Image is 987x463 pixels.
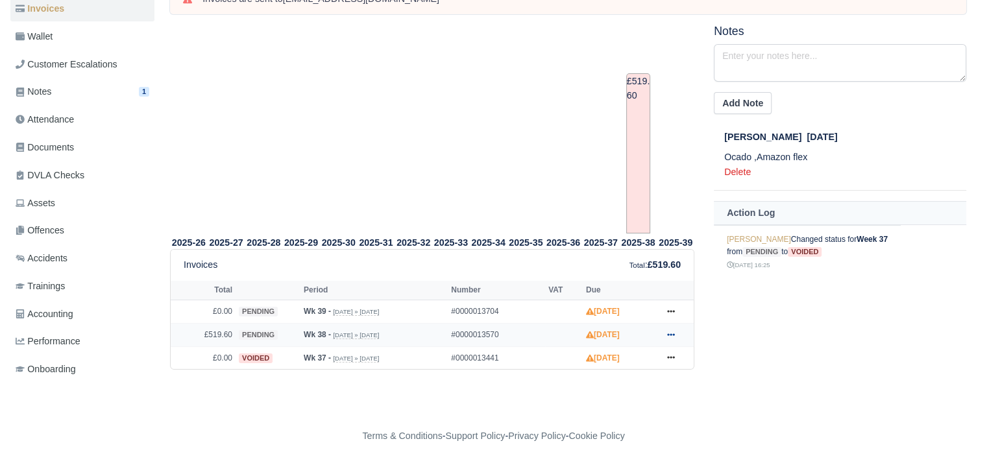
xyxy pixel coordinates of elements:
[304,353,331,362] strong: Wk 37 -
[16,307,73,322] span: Accounting
[714,226,901,279] td: Changed status for from to
[742,247,781,257] span: pending
[10,218,154,243] a: Offences
[395,234,432,250] th: 2025-32
[10,302,154,327] a: Accounting
[727,261,770,268] small: [DATE] 16:25
[10,246,154,271] a: Accidents
[586,307,620,316] strong: [DATE]
[10,52,154,77] a: Customer Escalations
[208,234,245,250] th: 2025-27
[171,346,236,369] td: £0.00
[857,235,888,244] strong: Week 37
[582,234,620,250] th: 2025-37
[184,259,217,270] h6: Invoices
[724,130,966,145] div: [DATE]
[724,150,966,165] p: Ocado ,Amazon flex
[282,234,320,250] th: 2025-29
[727,235,791,244] a: [PERSON_NAME]
[10,191,154,216] a: Assets
[10,135,154,160] a: Documents
[432,234,470,250] th: 2025-33
[629,261,645,269] small: Total
[508,431,566,441] a: Privacy Policy
[333,355,379,362] small: [DATE] » [DATE]
[16,57,117,72] span: Customer Escalations
[724,167,751,177] a: Delete
[16,279,65,294] span: Trainings
[10,357,154,382] a: Onboarding
[239,330,278,340] span: pending
[714,201,966,225] th: Action Log
[788,247,822,257] span: voided
[10,163,154,188] a: DVLA Checks
[16,29,53,44] span: Wallet
[304,307,331,316] strong: Wk 39 -
[545,281,583,300] th: VAT
[714,92,772,114] button: Add Note
[170,234,208,250] th: 2025-26
[754,313,987,463] iframe: Chat Widget
[16,140,74,155] span: Documents
[583,281,655,300] th: Due
[10,329,154,354] a: Performance
[16,84,51,99] span: Notes
[448,300,545,324] td: #0000013704
[448,324,545,347] td: #0000013570
[16,112,74,127] span: Attendance
[16,334,80,349] span: Performance
[362,431,442,441] a: Terms & Conditions
[245,234,282,250] th: 2025-28
[171,281,236,300] th: Total
[239,307,278,316] span: pending
[10,274,154,299] a: Trainings
[333,308,379,316] small: [DATE] » [DATE]
[448,281,545,300] th: Number
[333,331,379,339] small: [DATE] » [DATE]
[626,73,651,234] td: £519.60
[10,24,154,49] a: Wallet
[320,234,358,250] th: 2025-30
[16,1,64,16] span: Invoices
[714,25,966,38] h5: Notes
[16,251,67,266] span: Accidents
[544,234,582,250] th: 2025-36
[124,429,864,444] div: - - -
[239,353,273,363] span: voided
[16,168,84,183] span: DVLA Checks
[16,362,76,377] span: Onboarding
[507,234,544,250] th: 2025-35
[16,196,55,211] span: Assets
[139,87,149,97] span: 1
[568,431,624,441] a: Cookie Policy
[16,223,64,238] span: Offences
[648,259,681,270] strong: £519.60
[586,353,620,362] strong: [DATE]
[724,132,801,142] span: [PERSON_NAME]
[10,107,154,132] a: Attendance
[446,431,506,441] a: Support Policy
[620,234,657,250] th: 2025-38
[171,300,236,324] td: £0.00
[629,257,681,272] div: :
[358,234,395,250] th: 2025-31
[10,79,154,104] a: Notes 1
[300,281,448,300] th: Period
[304,330,331,339] strong: Wk 38 -
[657,234,694,250] th: 2025-39
[171,324,236,347] td: £519.60
[448,346,545,369] td: #0000013441
[586,330,620,339] strong: [DATE]
[470,234,507,250] th: 2025-34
